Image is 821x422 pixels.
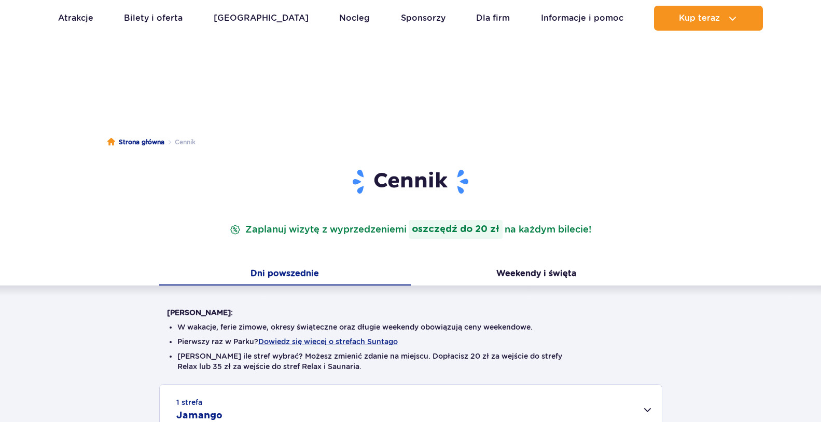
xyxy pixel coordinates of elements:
li: Pierwszy raz w Parku? [177,336,644,347]
strong: oszczędź do 20 zł [409,220,503,239]
h1: Cennik [167,168,655,195]
small: 1 strefa [176,397,202,407]
a: Strona główna [107,137,164,147]
a: [GEOGRAPHIC_DATA] [214,6,309,31]
span: Kup teraz [679,13,720,23]
h2: Jamango [176,410,222,422]
a: Bilety i oferta [124,6,183,31]
a: Atrakcje [58,6,93,31]
a: Informacje i pomoc [541,6,623,31]
a: Sponsorzy [401,6,446,31]
button: Kup teraz [654,6,763,31]
li: Cennik [164,137,196,147]
strong: [PERSON_NAME]: [167,308,233,317]
li: W wakacje, ferie zimowe, okresy świąteczne oraz długie weekendy obowiązują ceny weekendowe. [177,322,644,332]
a: Nocleg [339,6,370,31]
button: Weekendy i święta [411,264,662,285]
li: [PERSON_NAME] ile stref wybrać? Możesz zmienić zdanie na miejscu. Dopłacisz 20 zł za wejście do s... [177,351,644,372]
a: Dla firm [476,6,510,31]
p: Zaplanuj wizytę z wyprzedzeniem na każdym bilecie! [228,220,593,239]
button: Dni powszednie [159,264,411,285]
button: Dowiedz się więcej o strefach Suntago [258,337,398,346]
